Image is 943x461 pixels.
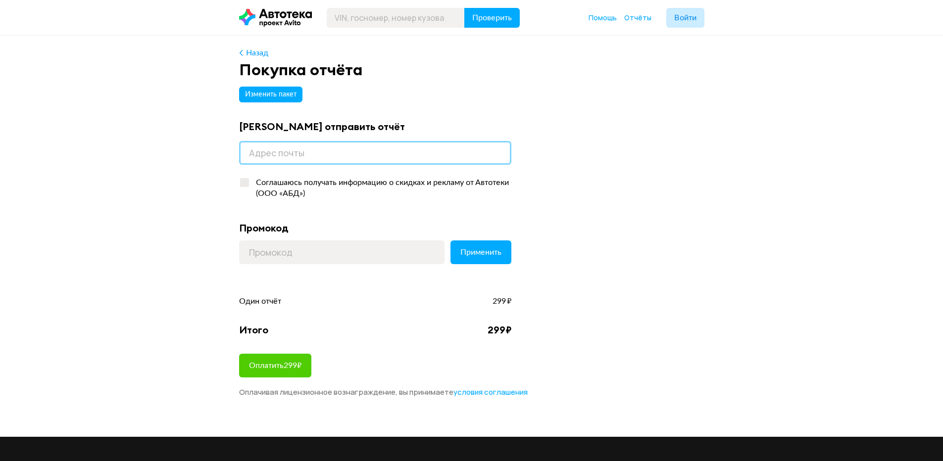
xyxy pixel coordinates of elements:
[589,13,617,22] span: Помощь
[460,248,501,256] span: Применить
[493,296,511,307] span: 299 ₽
[666,8,704,28] button: Войти
[453,387,528,397] a: условия соглашения
[589,13,617,23] a: Помощь
[239,296,281,307] span: Один отчёт
[624,13,651,23] a: Отчёты
[250,177,511,199] div: Соглашаюсь получать информацию о скидках и рекламу от Автотеки (ООО «АБД»)
[249,362,301,369] span: Оплатить 299 ₽
[245,91,297,98] span: Изменить пакет
[239,323,268,336] div: Итого
[674,14,696,22] span: Войти
[239,354,311,377] button: Оплатить299₽
[624,13,651,22] span: Отчёты
[327,8,465,28] input: VIN, госномер, номер кузова
[239,120,511,133] div: [PERSON_NAME] отправить отчёт
[464,8,520,28] button: Проверить
[239,240,445,264] input: Промокод
[472,14,512,22] span: Проверить
[239,141,511,165] input: Адрес почты
[453,387,528,397] span: условия соглашения
[239,222,511,234] div: Промокод
[246,47,268,58] div: Назад
[239,87,302,102] button: Изменить пакет
[239,61,704,79] div: Покупка отчёта
[450,240,511,264] button: Применить
[488,323,511,336] div: 299 ₽
[239,387,528,397] span: Оплачивая лицензионное вознаграждение, вы принимаете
